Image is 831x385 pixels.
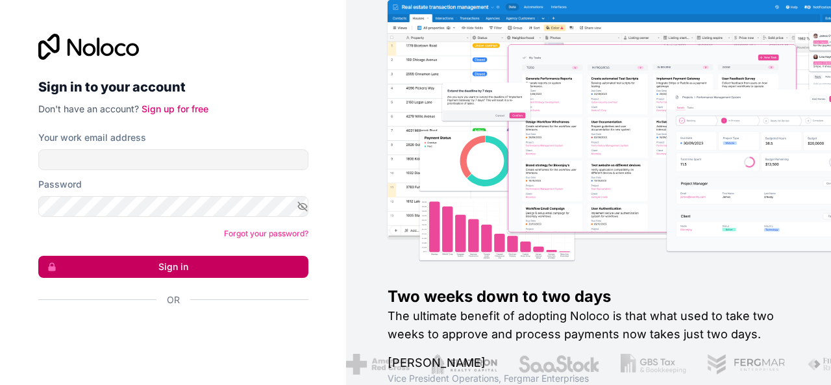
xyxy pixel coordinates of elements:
[388,354,789,372] h1: [PERSON_NAME]
[38,149,308,170] input: Email address
[388,286,789,307] h1: Two weeks down to two days
[388,307,789,343] h2: The ultimate benefit of adopting Noloco is that what used to take two weeks to approve and proces...
[167,293,180,306] span: Or
[38,178,82,191] label: Password
[38,131,146,144] label: Your work email address
[38,196,308,217] input: Password
[38,256,308,278] button: Sign in
[38,103,139,114] span: Don't have an account?
[142,103,208,114] a: Sign up for free
[388,372,789,385] h1: Vice President Operations , Fergmar Enterprises
[224,229,308,238] a: Forgot your password?
[346,354,409,375] img: /assets/american-red-cross-BAupjrZR.png
[38,75,308,99] h2: Sign in to your account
